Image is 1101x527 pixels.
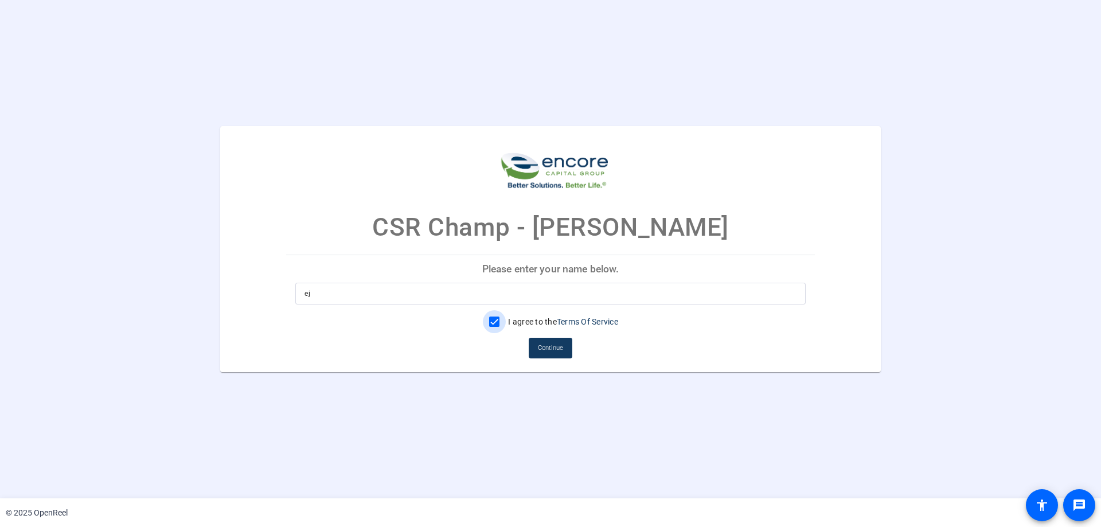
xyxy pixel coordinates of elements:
div: © 2025 OpenReel [6,507,68,519]
span: Continue [538,339,563,357]
mat-icon: message [1072,498,1086,512]
mat-icon: accessibility [1035,498,1049,512]
img: company-logo [493,138,608,191]
p: CSR Champ - [PERSON_NAME] [372,208,729,246]
a: Terms Of Service [557,317,618,326]
p: Please enter your name below. [286,255,815,283]
button: Continue [529,338,572,358]
label: I agree to the [506,316,618,327]
input: Enter your name [304,287,797,300]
